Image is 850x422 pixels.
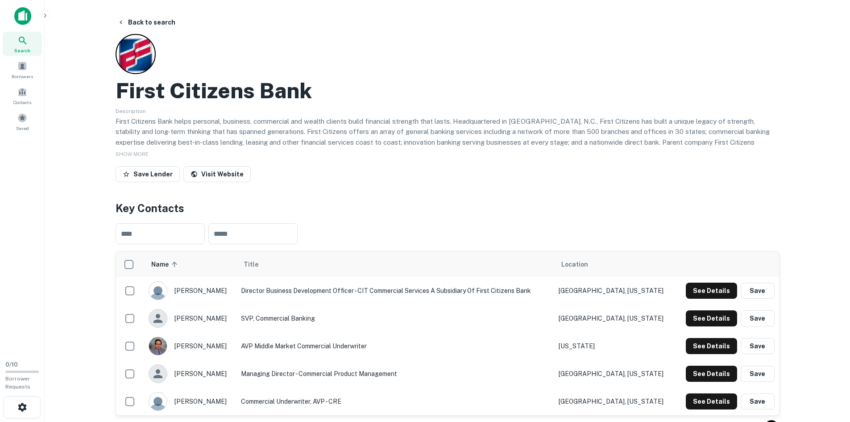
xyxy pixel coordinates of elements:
[3,58,42,82] a: Borrowers
[149,392,232,411] div: [PERSON_NAME]
[116,116,780,169] p: First Citizens Bank helps personal, business, commercial and wealth clients build financial stren...
[183,166,251,182] a: Visit Website
[13,99,31,106] span: Contacts
[12,73,33,80] span: Borrowers
[554,388,675,415] td: [GEOGRAPHIC_DATA], [US_STATE]
[236,360,554,388] td: Managing Director - Commercial Product Management
[741,366,775,382] button: Save
[554,277,675,305] td: [GEOGRAPHIC_DATA], [US_STATE]
[151,259,180,270] span: Name
[554,305,675,332] td: [GEOGRAPHIC_DATA], [US_STATE]
[686,366,737,382] button: See Details
[561,259,588,270] span: Location
[149,337,167,355] img: 1516985067438
[149,281,232,300] div: [PERSON_NAME]
[149,393,167,410] img: 9c8pery4andzj6ohjkjp54ma2
[741,283,775,299] button: Save
[741,393,775,409] button: Save
[144,252,236,277] th: Name
[114,14,179,30] button: Back to search
[236,252,554,277] th: Title
[149,337,232,355] div: [PERSON_NAME]
[686,393,737,409] button: See Details
[554,252,675,277] th: Location
[686,283,737,299] button: See Details
[14,47,30,54] span: Search
[14,7,31,25] img: capitalize-icon.png
[554,332,675,360] td: [US_STATE]
[5,376,30,390] span: Borrower Requests
[236,305,554,332] td: SVP, Commercial Banking
[686,338,737,354] button: See Details
[116,166,180,182] button: Save Lender
[236,277,554,305] td: Director Business Development Officer - CIT Commercial Services a subsidiary of First Citizens Bank
[149,364,232,383] div: [PERSON_NAME]
[3,32,42,56] a: Search
[116,78,312,104] h2: First Citizens Bank
[149,309,232,328] div: [PERSON_NAME]
[116,252,779,415] div: scrollable content
[5,361,18,368] span: 0 / 10
[686,310,737,326] button: See Details
[16,125,29,132] span: Saved
[149,282,167,300] img: 9c8pery4andzj6ohjkjp54ma2
[741,310,775,326] button: Save
[236,332,554,360] td: AVP Middle Market Commercial Underwriter
[554,360,675,388] td: [GEOGRAPHIC_DATA], [US_STATE]
[116,108,146,114] span: Description
[741,338,775,354] button: Save
[3,84,42,108] a: Contacts
[236,388,554,415] td: Commercial Underwriter, AVP - CRE
[3,109,42,134] a: Saved
[116,200,780,216] h4: Key Contacts
[116,151,149,157] span: SHOW MORE
[805,351,850,393] iframe: Chat Widget
[244,259,270,270] span: Title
